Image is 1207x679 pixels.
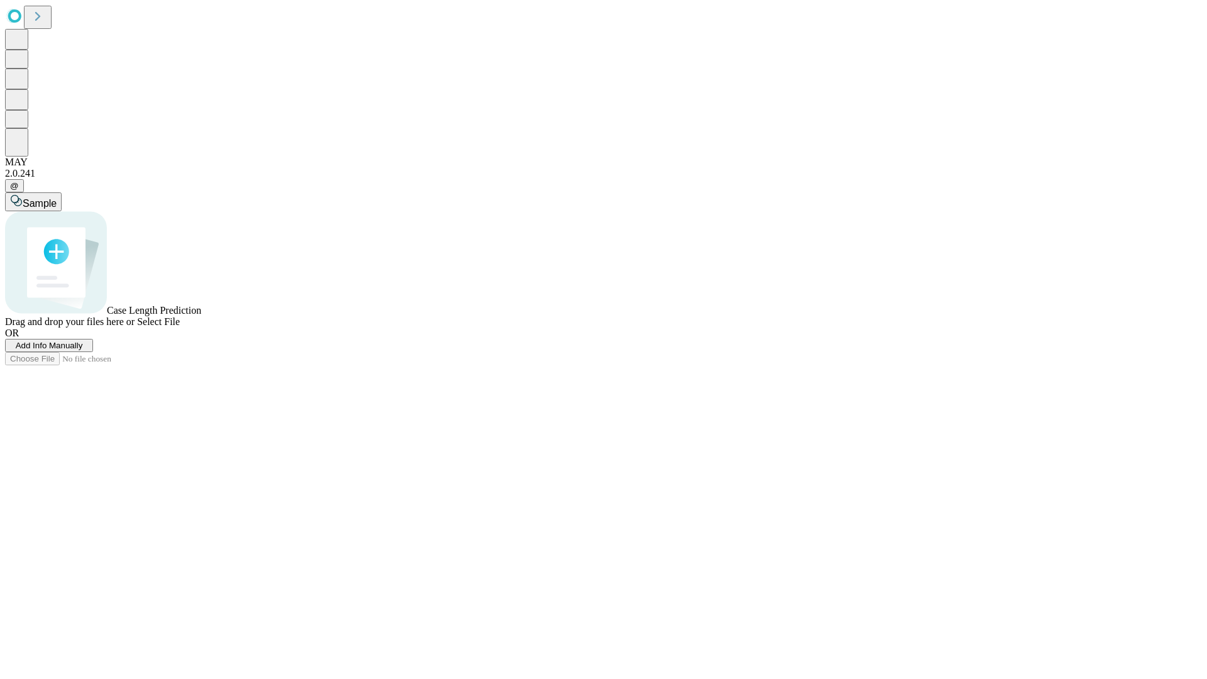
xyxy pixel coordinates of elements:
span: Add Info Manually [16,341,83,350]
div: 2.0.241 [5,168,1202,179]
span: @ [10,181,19,190]
button: @ [5,179,24,192]
span: Sample [23,198,57,209]
span: Drag and drop your files here or [5,316,135,327]
div: MAY [5,157,1202,168]
span: Select File [137,316,180,327]
button: Add Info Manually [5,339,93,352]
span: Case Length Prediction [107,305,201,316]
span: OR [5,328,19,338]
button: Sample [5,192,62,211]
